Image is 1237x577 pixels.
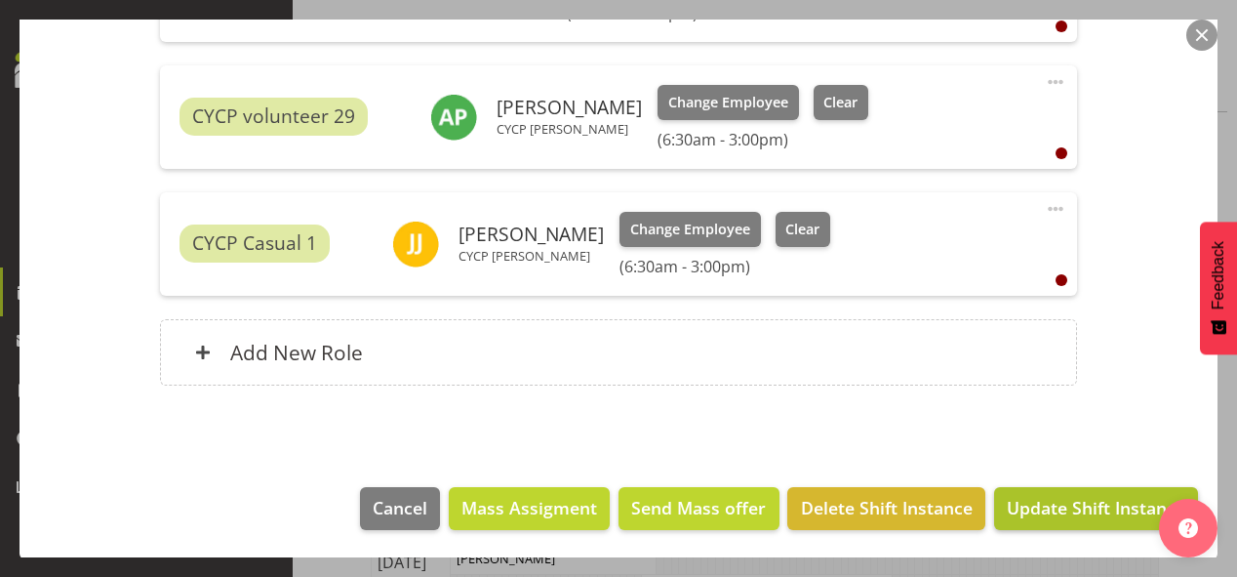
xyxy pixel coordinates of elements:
[1056,274,1067,286] div: User is clocked out
[1178,518,1198,538] img: help-xxl-2.png
[630,219,750,240] span: Change Employee
[658,130,868,149] h6: (6:30am - 3:00pm)
[1007,495,1185,520] span: Update Shift Instance
[430,94,477,141] img: amelie-paroll11627.jpg
[459,224,604,245] h6: [PERSON_NAME]
[1056,21,1067,32] div: User is clocked out
[567,3,778,22] h6: (6:30am - 3:00pm)
[449,487,610,530] button: Mass Assigment
[461,495,597,520] span: Mass Assigment
[814,85,869,120] button: Clear
[392,221,439,268] img: jan-jonatan-jachowitz11625.jpg
[1200,222,1237,354] button: Feedback - Show survey
[668,92,788,113] span: Change Employee
[192,229,317,258] span: CYCP Casual 1
[497,121,642,137] p: CYCP [PERSON_NAME]
[1210,241,1227,309] span: Feedback
[785,219,819,240] span: Clear
[1056,147,1067,159] div: User is clocked out
[360,487,440,530] button: Cancel
[619,212,761,247] button: Change Employee
[497,97,642,118] h6: [PERSON_NAME]
[994,487,1198,530] button: Update Shift Instance
[192,103,355,131] span: CYCP volunteer 29
[230,340,363,365] h6: Add New Role
[658,85,799,120] button: Change Employee
[631,495,766,520] span: Send Mass offer
[801,495,973,520] span: Delete Shift Instance
[373,495,427,520] span: Cancel
[618,487,778,530] button: Send Mass offer
[787,487,984,530] button: Delete Shift Instance
[823,92,858,113] span: Clear
[459,248,604,264] p: CYCP [PERSON_NAME]
[776,212,831,247] button: Clear
[619,257,830,276] h6: (6:30am - 3:00pm)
